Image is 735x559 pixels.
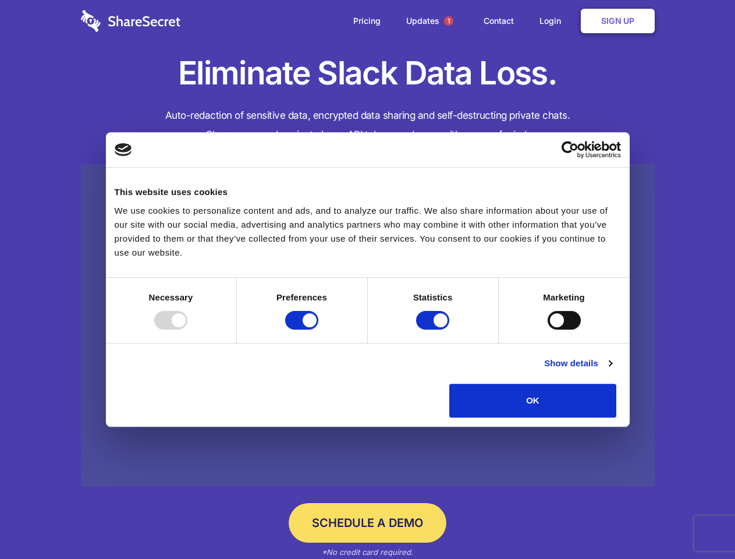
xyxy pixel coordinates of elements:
em: *No credit card required. [322,547,413,557]
a: Login [528,3,578,39]
h4: Auto-redaction of sensitive data, encrypted data sharing and self-destructing private chats. Shar... [81,106,655,144]
h1: Eliminate Slack Data Loss. [81,52,655,94]
a: Usercentrics Cookiebot - opens in a new window [519,141,621,158]
a: Sign Up [581,9,655,33]
span: 1 [444,16,453,26]
div: This website uses cookies [115,185,621,199]
a: Schedule a Demo [289,503,446,543]
strong: Marketing [543,292,585,302]
a: Wistia video thumbnail [81,164,655,487]
strong: Statistics [413,292,453,302]
a: Contact [472,3,525,39]
img: logo-wordmark-white-trans-d4663122ce5f474addd5e946df7df03e33cb6a1c49d2221995e7729f52c070b2.svg [81,10,180,32]
button: OK [449,384,616,418]
strong: Preferences [276,292,327,302]
a: Pricing [342,3,392,39]
img: logo [115,143,132,156]
a: Show details [544,356,612,370]
div: We use cookies to personalize content and ads, and to analyze our traffic. We also share informat... [115,204,621,260]
strong: Necessary [149,292,193,302]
